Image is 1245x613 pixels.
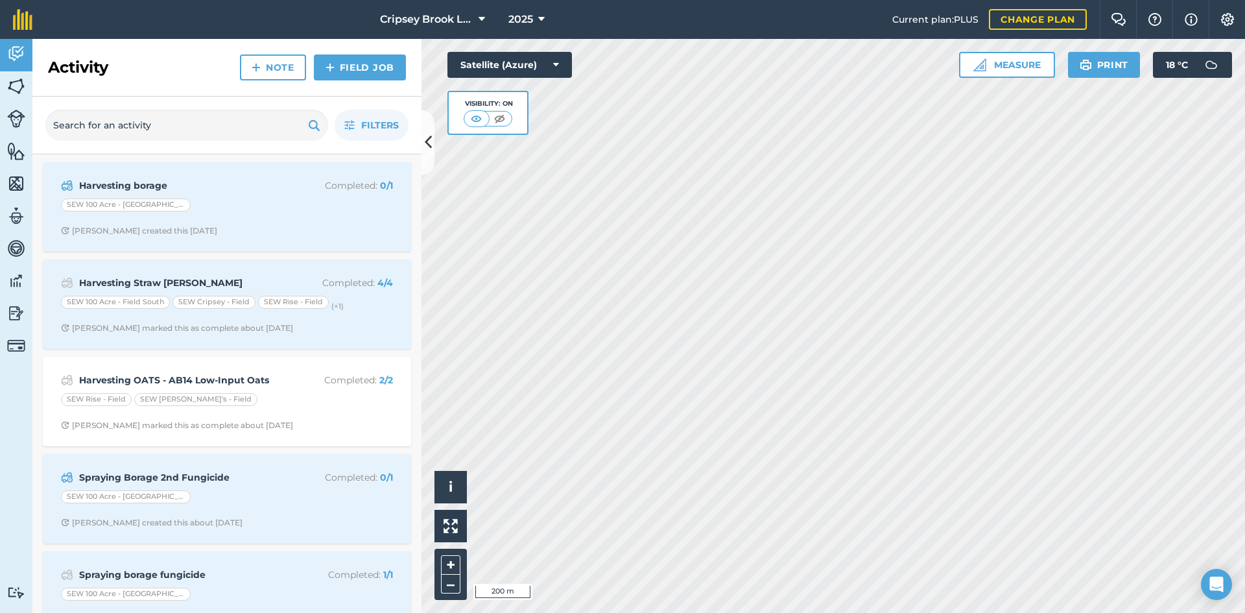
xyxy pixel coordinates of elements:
[61,470,73,485] img: svg+xml;base64,PD94bWwgdmVyc2lvbj0iMS4wIiBlbmNvZGluZz0idXRmLTgiPz4KPCEtLSBHZW5lcmF0b3I6IEFkb2JlIE...
[48,57,108,78] h2: Activity
[61,226,69,235] img: Clock with arrow pointing clockwise
[290,373,393,387] p: Completed :
[441,575,460,594] button: –
[1153,52,1232,78] button: 18 °C
[79,568,285,582] strong: Spraying borage fungicide
[290,276,393,290] p: Completed :
[61,178,73,193] img: svg+xml;base64,PD94bWwgdmVyc2lvbj0iMS4wIiBlbmNvZGluZz0idXRmLTgiPz4KPCEtLSBHZW5lcmF0b3I6IEFkb2JlIE...
[7,337,25,355] img: svg+xml;base64,PD94bWwgdmVyc2lvbj0iMS4wIiBlbmNvZGluZz0idXRmLTgiPz4KPCEtLSBHZW5lcmF0b3I6IEFkb2JlIE...
[441,555,460,575] button: +
[79,470,285,485] strong: Spraying Borage 2nd Fungicide
[1201,569,1232,600] div: Open Intercom Messenger
[61,588,191,601] div: SEW 100 Acre - [GEOGRAPHIC_DATA] North
[61,372,73,388] img: svg+xml;base64,PD94bWwgdmVyc2lvbj0iMS4wIiBlbmNvZGluZz0idXRmLTgiPz4KPCEtLSBHZW5lcmF0b3I6IEFkb2JlIE...
[45,110,328,141] input: Search for an activity
[989,9,1087,30] a: Change plan
[51,462,403,536] a: Spraying Borage 2nd FungicideCompleted: 0/1SEW 100 Acre - [GEOGRAPHIC_DATA] NorthClock with arrow...
[51,267,403,341] a: Harvesting Straw [PERSON_NAME]Completed: 4/4SEW 100 Acre - Field SouthSEW Cripsey - FieldSEW Rise...
[326,60,335,75] img: svg+xml;base64,PHN2ZyB4bWxucz0iaHR0cDovL3d3dy53My5vcmcvMjAwMC9zdmciIHdpZHRoPSIxNCIgaGVpZ2h0PSIyNC...
[7,141,25,161] img: svg+xml;base64,PHN2ZyB4bWxucz0iaHR0cDovL3d3dy53My5vcmcvMjAwMC9zdmciIHdpZHRoPSI1NiIgaGVpZ2h0PSI2MC...
[434,471,467,503] button: i
[79,178,285,193] strong: Harvesting borage
[61,518,69,527] img: Clock with arrow pointing clockwise
[380,472,393,483] strong: 0 / 1
[1080,57,1092,73] img: svg+xml;base64,PHN2ZyB4bWxucz0iaHR0cDovL3d3dy53My5vcmcvMjAwMC9zdmciIHdpZHRoPSIxOSIgaGVpZ2h0PSIyNC...
[447,52,572,78] button: Satellite (Azure)
[468,112,484,125] img: svg+xml;base64,PHN2ZyB4bWxucz0iaHR0cDovL3d3dy53My5vcmcvMjAwMC9zdmciIHdpZHRoPSI1MCIgaGVpZ2h0PSI0MC...
[1111,13,1126,26] img: Two speech bubbles overlapping with the left bubble in the forefront
[61,490,191,503] div: SEW 100 Acre - [GEOGRAPHIC_DATA] North
[314,54,406,80] a: Field Job
[7,44,25,64] img: svg+xml;base64,PD94bWwgdmVyc2lvbj0iMS4wIiBlbmNvZGluZz0idXRmLTgiPz4KPCEtLSBHZW5lcmF0b3I6IEFkb2JlIE...
[1166,52,1188,78] span: 18 ° C
[308,117,320,133] img: svg+xml;base64,PHN2ZyB4bWxucz0iaHR0cDovL3d3dy53My5vcmcvMjAwMC9zdmciIHdpZHRoPSIxOSIgaGVpZ2h0PSIyNC...
[61,324,69,332] img: Clock with arrow pointing clockwise
[7,206,25,226] img: svg+xml;base64,PD94bWwgdmVyc2lvbj0iMS4wIiBlbmNvZGluZz0idXRmLTgiPz4KPCEtLSBHZW5lcmF0b3I6IEFkb2JlIE...
[377,277,393,289] strong: 4 / 4
[79,276,285,290] strong: Harvesting Straw [PERSON_NAME]
[61,420,293,431] div: [PERSON_NAME] marked this as complete about [DATE]
[240,54,306,80] a: Note
[464,99,513,109] div: Visibility: On
[7,239,25,258] img: svg+xml;base64,PD94bWwgdmVyc2lvbj0iMS4wIiBlbmNvZGluZz0idXRmLTgiPz4KPCEtLSBHZW5lcmF0b3I6IEFkb2JlIE...
[508,12,533,27] span: 2025
[361,118,399,132] span: Filters
[79,373,285,387] strong: Harvesting OATS - AB14 Low-Input Oats
[51,365,403,439] a: Harvesting OATS - AB14 Low-Input OatsCompleted: 2/2SEW Rise - FieldSEW [PERSON_NAME]'s - FieldClo...
[331,302,344,311] small: (+ 1 )
[1185,12,1198,27] img: svg+xml;base64,PHN2ZyB4bWxucz0iaHR0cDovL3d3dy53My5vcmcvMjAwMC9zdmciIHdpZHRoPSIxNyIgaGVpZ2h0PSIxNy...
[7,110,25,128] img: svg+xml;base64,PD94bWwgdmVyc2lvbj0iMS4wIiBlbmNvZGluZz0idXRmLTgiPz4KPCEtLSBHZW5lcmF0b3I6IEFkb2JlIE...
[51,170,403,244] a: Harvesting borageCompleted: 0/1SEW 100 Acre - [GEOGRAPHIC_DATA] NorthClock with arrow pointing cl...
[61,275,73,291] img: svg+xml;base64,PD94bWwgdmVyc2lvbj0iMS4wIiBlbmNvZGluZz0idXRmLTgiPz4KPCEtLSBHZW5lcmF0b3I6IEFkb2JlIE...
[61,393,132,406] div: SEW Rise - Field
[449,479,453,495] span: i
[61,296,170,309] div: SEW 100 Acre - Field South
[7,586,25,599] img: svg+xml;base64,PD94bWwgdmVyc2lvbj0iMS4wIiBlbmNvZGluZz0idXRmLTgiPz4KPCEtLSBHZW5lcmF0b3I6IEFkb2JlIE...
[258,296,329,309] div: SEW Rise - Field
[61,421,69,429] img: Clock with arrow pointing clockwise
[335,110,409,141] button: Filters
[1198,52,1224,78] img: svg+xml;base64,PD94bWwgdmVyc2lvbj0iMS4wIiBlbmNvZGluZz0idXRmLTgiPz4KPCEtLSBHZW5lcmF0b3I6IEFkb2JlIE...
[61,198,191,211] div: SEW 100 Acre - [GEOGRAPHIC_DATA] North
[7,174,25,193] img: svg+xml;base64,PHN2ZyB4bWxucz0iaHR0cDovL3d3dy53My5vcmcvMjAwMC9zdmciIHdpZHRoPSI1NiIgaGVpZ2h0PSI2MC...
[380,180,393,191] strong: 0 / 1
[134,393,257,406] div: SEW [PERSON_NAME]'s - Field
[61,518,243,528] div: [PERSON_NAME] created this about [DATE]
[61,226,217,236] div: [PERSON_NAME] created this [DATE]
[492,112,508,125] img: svg+xml;base64,PHN2ZyB4bWxucz0iaHR0cDovL3d3dy53My5vcmcvMjAwMC9zdmciIHdpZHRoPSI1MCIgaGVpZ2h0PSI0MC...
[1220,13,1235,26] img: A cog icon
[290,470,393,485] p: Completed :
[1147,13,1163,26] img: A question mark icon
[61,323,293,333] div: [PERSON_NAME] marked this as complete about [DATE]
[290,568,393,582] p: Completed :
[7,271,25,291] img: svg+xml;base64,PD94bWwgdmVyc2lvbj0iMS4wIiBlbmNvZGluZz0idXRmLTgiPz4KPCEtLSBHZW5lcmF0b3I6IEFkb2JlIE...
[959,52,1055,78] button: Measure
[973,58,986,71] img: Ruler icon
[290,178,393,193] p: Completed :
[61,567,73,583] img: svg+xml;base64,PD94bWwgdmVyc2lvbj0iMS4wIiBlbmNvZGluZz0idXRmLTgiPz4KPCEtLSBHZW5lcmF0b3I6IEFkb2JlIE...
[13,9,32,30] img: fieldmargin Logo
[7,304,25,323] img: svg+xml;base64,PD94bWwgdmVyc2lvbj0iMS4wIiBlbmNvZGluZz0idXRmLTgiPz4KPCEtLSBHZW5lcmF0b3I6IEFkb2JlIE...
[1068,52,1141,78] button: Print
[252,60,261,75] img: svg+xml;base64,PHN2ZyB4bWxucz0iaHR0cDovL3d3dy53My5vcmcvMjAwMC9zdmciIHdpZHRoPSIxNCIgaGVpZ2h0PSIyNC...
[7,77,25,96] img: svg+xml;base64,PHN2ZyB4bWxucz0iaHR0cDovL3d3dy53My5vcmcvMjAwMC9zdmciIHdpZHRoPSI1NiIgaGVpZ2h0PSI2MC...
[172,296,255,309] div: SEW Cripsey - Field
[444,519,458,533] img: Four arrows, one pointing top left, one top right, one bottom right and the last bottom left
[380,12,473,27] span: Cripsey Brook Limited
[892,12,978,27] span: Current plan : PLUS
[383,569,393,581] strong: 1 / 1
[379,374,393,386] strong: 2 / 2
